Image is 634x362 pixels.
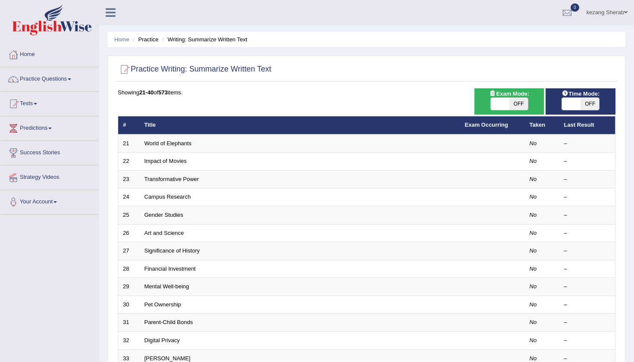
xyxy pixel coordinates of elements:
[564,211,611,219] div: –
[530,283,537,290] em: No
[465,122,508,128] a: Exam Occurring
[118,116,140,134] th: #
[118,260,140,278] td: 28
[118,134,140,153] td: 21
[158,89,168,96] b: 573
[144,193,191,200] a: Campus Research
[118,88,615,97] div: Showing of items.
[0,92,99,113] a: Tests
[0,43,99,64] a: Home
[144,319,193,325] a: Parent-Child Bonds
[530,176,537,182] em: No
[0,165,99,187] a: Strategy Videos
[144,265,196,272] a: Financial Investment
[559,116,615,134] th: Last Result
[530,158,537,164] em: No
[525,116,559,134] th: Taken
[118,63,271,76] h2: Practice Writing: Summarize Written Text
[118,188,140,206] td: 24
[564,157,611,165] div: –
[144,158,187,164] a: Impact of Movies
[144,247,200,254] a: Significance of History
[474,88,544,115] div: Show exams occurring in exams
[564,229,611,237] div: –
[530,265,537,272] em: No
[144,176,199,182] a: Transformative Power
[144,230,184,236] a: Art and Science
[144,355,191,362] a: [PERSON_NAME]
[564,301,611,309] div: –
[139,89,154,96] b: 21-40
[118,331,140,350] td: 32
[118,206,140,225] td: 25
[486,89,532,98] span: Exam Mode:
[558,89,603,98] span: Time Mode:
[564,140,611,148] div: –
[160,35,247,44] li: Writing: Summarize Written Text
[530,193,537,200] em: No
[564,337,611,345] div: –
[118,170,140,188] td: 23
[581,98,599,110] span: OFF
[564,175,611,184] div: –
[0,116,99,138] a: Predictions
[118,153,140,171] td: 22
[131,35,158,44] li: Practice
[530,247,537,254] em: No
[118,242,140,260] td: 27
[144,212,183,218] a: Gender Studies
[0,67,99,89] a: Practice Questions
[144,283,189,290] a: Mental Well-being
[530,301,537,308] em: No
[144,337,180,343] a: Digital Privacy
[118,314,140,332] td: 31
[144,140,192,147] a: World of Elephants
[140,116,460,134] th: Title
[0,190,99,212] a: Your Account
[530,355,537,362] em: No
[571,3,579,12] span: 0
[530,140,537,147] em: No
[530,337,537,343] em: No
[564,265,611,273] div: –
[118,278,140,296] td: 29
[0,141,99,162] a: Success Stories
[530,212,537,218] em: No
[530,319,537,325] em: No
[509,98,528,110] span: OFF
[564,193,611,201] div: –
[114,36,129,43] a: Home
[144,301,181,308] a: Pet Ownership
[118,224,140,242] td: 26
[530,230,537,236] em: No
[118,296,140,314] td: 30
[564,247,611,255] div: –
[564,283,611,291] div: –
[564,318,611,327] div: –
